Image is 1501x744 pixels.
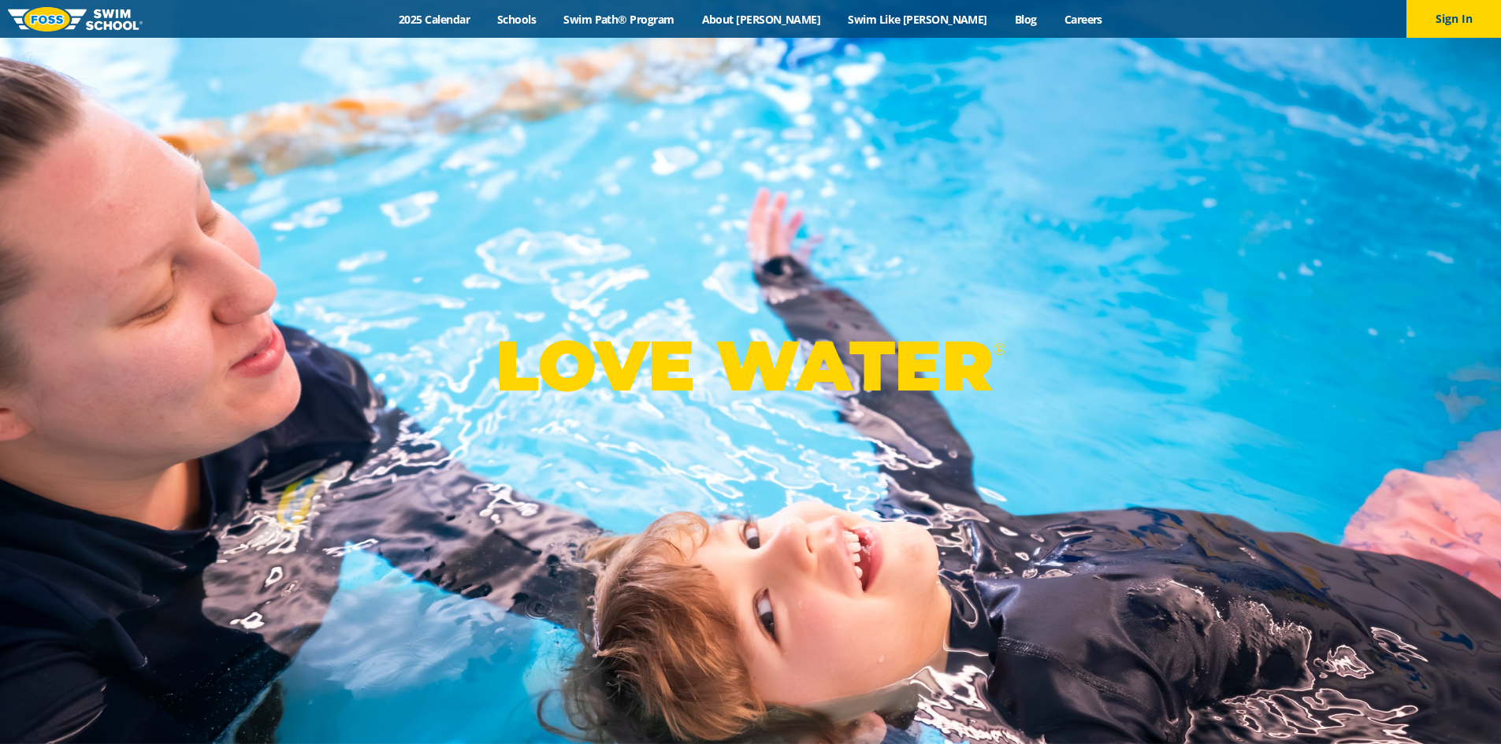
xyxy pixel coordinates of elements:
a: Swim Path® Program [550,12,688,27]
a: Schools [484,12,550,27]
a: Blog [1001,12,1050,27]
sup: ® [993,339,1005,359]
a: Careers [1050,12,1116,27]
img: FOSS Swim School Logo [8,7,143,31]
a: About [PERSON_NAME] [688,12,834,27]
p: LOVE WATER [496,324,1005,408]
a: 2025 Calendar [385,12,484,27]
a: Swim Like [PERSON_NAME] [834,12,1001,27]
